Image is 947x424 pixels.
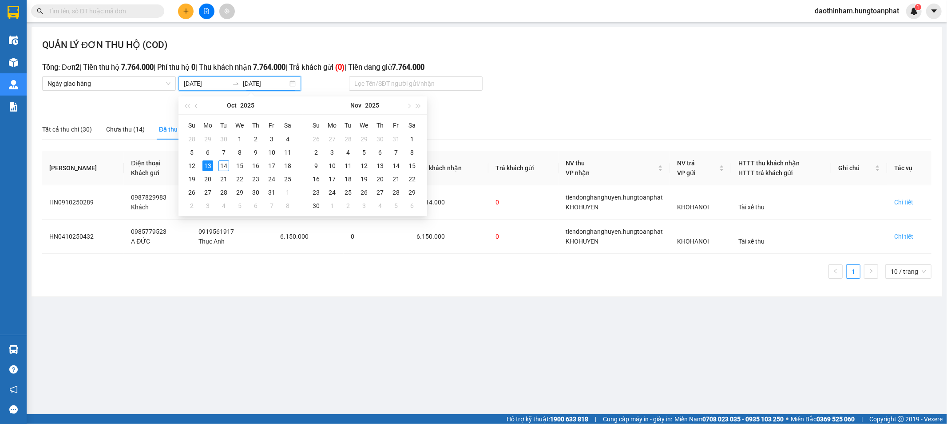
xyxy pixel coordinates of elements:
strong: 1900 633 818 [550,416,588,423]
b: 7.764.000 [392,63,424,72]
strong: 0708 023 035 - 0935 103 250 [702,416,784,423]
div: 3 [266,134,277,144]
span: Ghi chú [838,163,873,173]
div: 5 [234,200,245,211]
button: caret-down [926,4,942,19]
div: 29 [202,134,213,144]
div: 15 [234,160,245,171]
span: KHOHUYEN [566,238,598,245]
td: 2025-11-06 [372,146,388,159]
td: 2025-11-19 [356,172,372,186]
td: 2025-11-04 [216,199,232,212]
span: HTTT trả khách gửi [738,169,793,176]
div: 11 [343,160,353,171]
div: 12 [359,160,369,171]
div: 31 [391,134,401,144]
td: 2025-10-03 [264,132,280,146]
span: Miền Bắc [791,414,855,424]
th: Trả khách gửi [488,151,559,185]
td: 2025-11-08 [280,199,296,212]
th: Fr [388,118,404,132]
div: 5 [391,200,401,211]
td: HN0410250432 [42,220,124,254]
div: 19 [186,174,197,184]
td: 2025-11-04 [340,146,356,159]
li: Trang Trước [828,264,843,279]
td: 2025-11-29 [404,186,420,199]
div: 5 [186,147,197,158]
td: 2025-12-05 [388,199,404,212]
span: KHOHANOI [677,204,709,211]
div: kích thước trang [885,264,931,279]
td: 2025-11-28 [388,186,404,199]
img: warehouse-icon [9,36,18,45]
td: 2025-11-03 [324,146,340,159]
span: Thục Anh [198,238,225,245]
div: 6 [375,147,385,158]
td: 2025-11-30 [308,199,324,212]
div: 6 [250,200,261,211]
span: notification [9,385,18,394]
td: 2025-10-29 [356,132,372,146]
span: VP nhận [566,169,590,176]
span: NV trả [677,160,695,167]
button: 2025 [240,96,254,114]
td: 2025-09-29 [200,132,216,146]
b: ( 0 ) [335,63,345,72]
div: 17 [327,174,337,184]
td: 2025-11-02 [308,146,324,159]
span: KHOHANOI [677,238,709,245]
div: Đã thu khách nhận (2) [159,124,221,134]
td: 2025-10-16 [248,159,264,172]
input: Ngày bắt đầu [184,79,229,88]
div: 30 [218,134,229,144]
div: 14 [218,160,229,171]
span: question-circle [9,365,18,374]
th: Sa [280,118,296,132]
div: 29 [234,187,245,198]
td: 2025-11-05 [232,199,248,212]
th: Su [184,118,200,132]
td: 2025-10-01 [232,132,248,146]
div: 28 [343,134,353,144]
span: daothinham.hungtoanphat [808,5,906,16]
div: 7 [218,147,229,158]
div: 1.614.000 [417,197,482,207]
div: 2 [186,200,197,211]
span: A ĐỨC [131,238,150,245]
td: 2025-10-19 [184,172,200,186]
button: file-add [199,4,214,19]
span: HTTT thu khách nhận [738,160,800,167]
td: 2025-12-02 [340,199,356,212]
td: 2025-11-25 [340,186,356,199]
div: 14 [391,160,401,171]
div: 29 [359,134,369,144]
span: KHOHUYEN [566,204,598,211]
span: Khách gửi [131,169,159,176]
span: left [833,268,838,274]
th: Mo [324,118,340,132]
li: Trang Kế [864,264,878,279]
span: | [861,414,863,424]
td: 2025-10-24 [264,172,280,186]
span: 0987829983 [131,194,166,201]
b: 0 [191,63,195,72]
td: 2025-10-07 [216,146,232,159]
td: 2025-09-30 [216,132,232,146]
span: 0985779523 [131,228,166,235]
div: 3 [202,200,213,211]
th: Fr [264,118,280,132]
th: Su [308,118,324,132]
button: aim [219,4,235,19]
td: 2025-10-13 [200,159,216,172]
td: 2025-10-21 [216,172,232,186]
div: 28 [186,134,197,144]
span: Khách [131,204,149,211]
strong: 0369 525 060 [816,416,855,423]
div: 16 [311,174,321,184]
span: to [232,80,239,87]
td: 2025-11-23 [308,186,324,199]
div: 4 [282,134,293,144]
div: 27 [202,187,213,198]
td: 2025-10-23 [248,172,264,186]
